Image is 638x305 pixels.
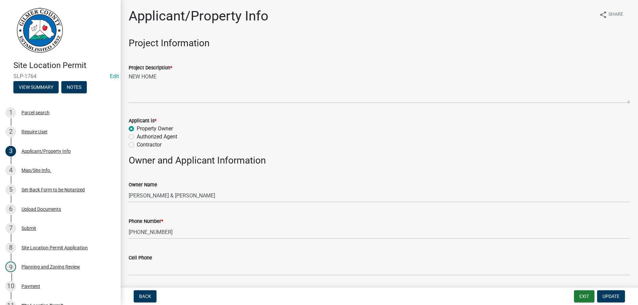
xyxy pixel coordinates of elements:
div: Applicant/Property Info [21,149,71,154]
div: 3 [5,146,16,157]
label: Cell Phone [129,256,152,260]
i: share [599,11,607,19]
button: shareShare [594,8,629,21]
div: 6 [5,204,16,215]
h3: Project Information [129,38,630,49]
div: 5 [5,184,16,195]
img: Gilmer County, Georgia [13,7,64,54]
div: 7 [5,223,16,234]
span: Back [139,294,151,299]
span: Update [602,294,620,299]
div: 9 [5,261,16,272]
div: 10 [5,281,16,292]
button: View Summary [13,81,59,93]
label: Applicant is [129,119,156,123]
a: Edit [110,73,119,79]
label: Project Description [129,66,172,70]
h3: Owner and Applicant Information [129,155,630,166]
div: Site Location Permit Application [21,245,88,250]
div: 2 [5,126,16,137]
wm-modal-confirm: Summary [13,85,59,90]
label: Authorized Agent [137,133,177,141]
div: Map/Site Info. [21,168,51,173]
button: Back [134,290,156,302]
div: Require User [21,129,48,134]
wm-modal-confirm: Edit Application Number [110,73,119,79]
span: SLP-1764 [13,73,107,79]
label: Property Owner [137,125,173,133]
div: 8 [5,242,16,253]
div: Upload Documents [21,207,61,211]
div: Set-Back Form to be Notarized [21,187,85,192]
div: Parcel search [21,110,50,115]
button: Notes [61,81,87,93]
label: Phone Number [129,219,163,224]
div: Planning and Zoning Review [21,264,80,269]
label: Contractor [137,141,162,149]
span: Share [609,11,623,19]
label: Owner Name [129,183,157,187]
button: Update [597,290,625,302]
div: Submit [21,226,36,231]
wm-modal-confirm: Notes [61,85,87,90]
button: Exit [574,290,594,302]
div: 1 [5,107,16,118]
div: 4 [5,165,16,176]
h4: Site Location Permit [13,61,115,70]
h1: Applicant/Property Info [129,8,268,24]
div: Payment [21,284,40,289]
